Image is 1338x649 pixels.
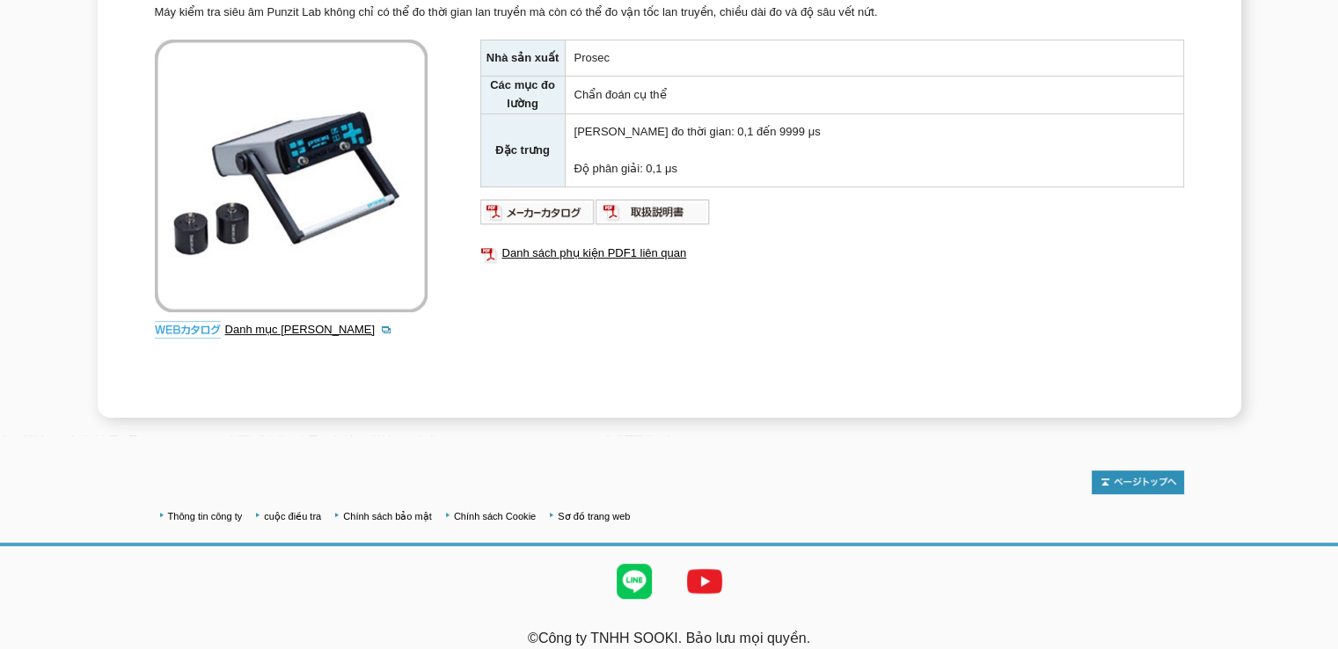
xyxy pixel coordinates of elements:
font: ©Công ty TNHH SOOKI. Bảo lưu mọi quyền. [528,631,810,645]
img: ĐƯỜNG KẺ [599,546,669,616]
a: Chính sách bảo mật [343,511,432,521]
font: [PERSON_NAME] đo thời gian: 0,1 đến 9999 μs [574,125,821,138]
a: Chính sách Cookie [454,511,536,521]
font: Chẩn đoán cụ thể [574,88,667,101]
a: Danh mục [PERSON_NAME] [225,323,393,336]
a: Sơ đồ trang web [558,511,630,521]
img: Trở lại đầu trang [1092,470,1184,494]
img: YouTube [669,546,740,616]
font: Độ phân giải: 0,1 μs [574,162,677,175]
a: cuộc điều tra [264,511,321,521]
font: Các mục đo lường [490,78,555,110]
font: Prosec [574,51,610,64]
a: Thông tin công ty [168,511,243,521]
font: Đặc trưng [495,143,550,157]
a: hướng dẫn vận hành [596,210,711,223]
font: Danh sách phụ kiện PDF1 liên quan [502,246,687,259]
a: Danh mục nhà sản xuất [480,210,596,223]
img: Danh mục nhà sản xuất [480,198,596,226]
font: Máy kiểm tra siêu âm Punzit Lab không chỉ có thể đo thời gian lan truyền mà còn có thể đo vận tốc... [155,5,878,18]
img: Máy kiểm tra siêu âm Punjit Lab [155,40,428,312]
font: Danh mục [PERSON_NAME] [225,323,376,336]
img: Danh mục web [155,321,221,339]
img: hướng dẫn vận hành [596,198,711,226]
a: Danh sách phụ kiện PDF1 liên quan [480,242,1184,265]
font: Nhà sản xuất [486,51,559,64]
